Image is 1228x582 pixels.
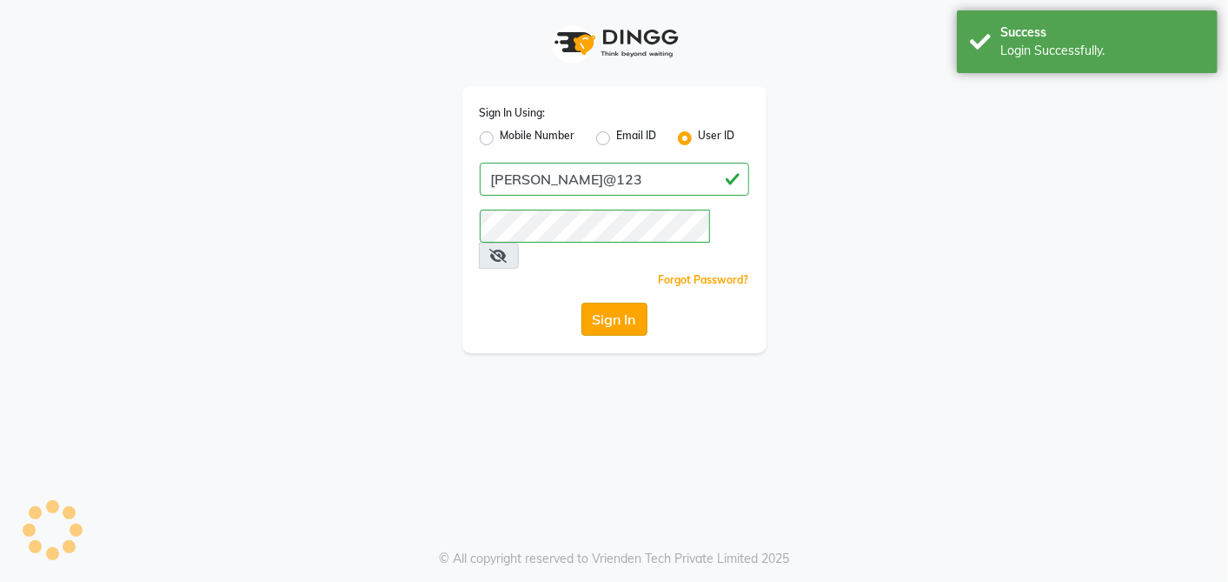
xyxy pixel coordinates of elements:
label: User ID [699,128,735,149]
label: Mobile Number [501,128,575,149]
button: Sign In [581,303,647,336]
div: Login Successfully. [1000,42,1205,60]
img: logo1.svg [545,17,684,69]
input: Username [480,163,749,196]
input: Username [480,210,711,243]
a: Forgot Password? [659,273,749,286]
div: Success [1000,23,1205,42]
label: Email ID [617,128,657,149]
label: Sign In Using: [480,105,546,121]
